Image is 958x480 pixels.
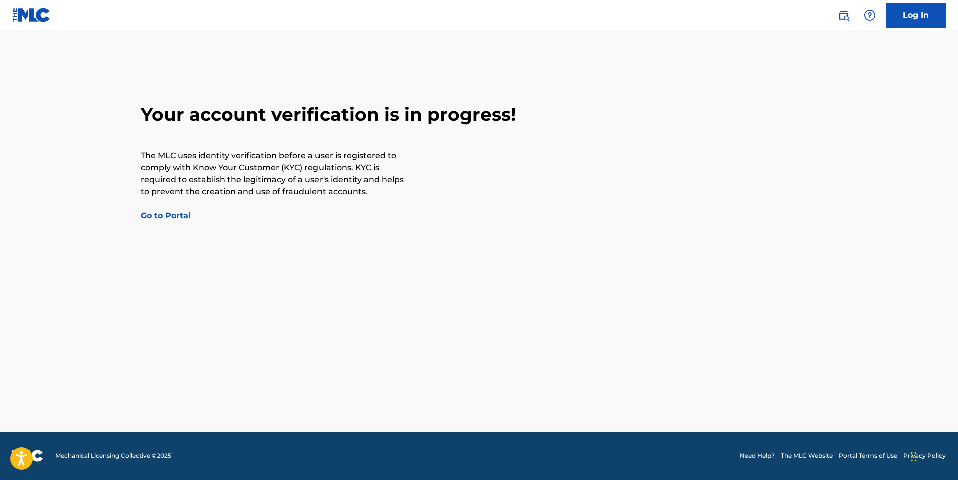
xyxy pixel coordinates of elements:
[781,451,833,460] a: The MLC Website
[12,450,43,462] img: logo
[12,8,51,22] img: MLC Logo
[860,5,880,25] div: Help
[886,3,946,28] a: Log In
[864,9,876,21] img: help
[55,451,171,460] span: Mechanical Licensing Collective © 2025
[141,211,191,220] a: Go to Portal
[908,432,958,480] iframe: Chat Widget
[911,442,917,472] div: Drag
[141,150,406,198] p: The MLC uses identity verification before a user is registered to comply with Know Your Customer ...
[141,103,818,126] h2: Your account verification is in progress!
[834,5,854,25] a: Public Search
[839,451,897,460] a: Portal Terms of Use
[838,9,850,21] img: search
[903,451,946,460] a: Privacy Policy
[740,451,775,460] a: Need Help?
